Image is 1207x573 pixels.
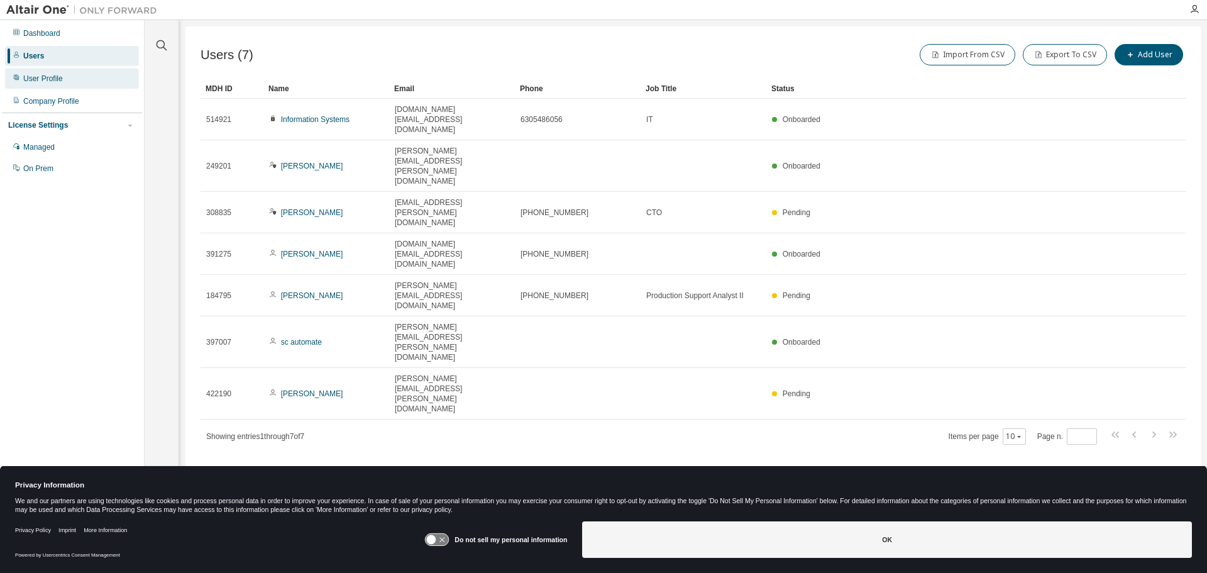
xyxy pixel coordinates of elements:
[521,249,588,259] span: [PHONE_NUMBER]
[395,239,509,269] span: [DOMAIN_NAME][EMAIL_ADDRESS][DOMAIN_NAME]
[1115,44,1183,65] button: Add User
[783,389,810,398] span: Pending
[771,79,1120,99] div: Status
[1006,431,1023,442] button: 10
[521,208,588,218] span: [PHONE_NUMBER]
[281,250,343,259] a: [PERSON_NAME]
[206,291,231,301] span: 184795
[206,161,231,171] span: 249201
[395,197,509,228] span: [EMAIL_ADDRESS][PERSON_NAME][DOMAIN_NAME]
[206,337,231,347] span: 397007
[8,120,68,130] div: License Settings
[1037,428,1097,445] span: Page n.
[23,142,55,152] div: Managed
[206,432,304,441] span: Showing entries 1 through 7 of 7
[395,104,509,135] span: [DOMAIN_NAME][EMAIL_ADDRESS][DOMAIN_NAME]
[646,291,744,301] span: Production Support Analyst II
[268,79,384,99] div: Name
[949,428,1026,445] span: Items per page
[206,208,231,218] span: 308835
[281,115,350,124] a: Information Systems
[281,389,343,398] a: [PERSON_NAME]
[783,115,820,124] span: Onboarded
[206,114,231,125] span: 514921
[23,51,44,61] div: Users
[206,389,231,399] span: 422190
[395,374,509,414] span: [PERSON_NAME][EMAIL_ADDRESS][PERSON_NAME][DOMAIN_NAME]
[395,322,509,362] span: [PERSON_NAME][EMAIL_ADDRESS][PERSON_NAME][DOMAIN_NAME]
[6,4,163,16] img: Altair One
[395,281,509,311] span: [PERSON_NAME][EMAIL_ADDRESS][DOMAIN_NAME]
[201,48,253,62] span: Users (7)
[23,96,79,106] div: Company Profile
[281,338,322,347] a: sc automate
[783,338,820,347] span: Onboarded
[521,291,588,301] span: [PHONE_NUMBER]
[23,164,53,174] div: On Prem
[646,79,761,99] div: Job Title
[783,291,810,300] span: Pending
[23,74,63,84] div: User Profile
[646,114,653,125] span: IT
[206,79,258,99] div: MDH ID
[783,162,820,170] span: Onboarded
[394,79,510,99] div: Email
[281,208,343,217] a: [PERSON_NAME]
[281,291,343,300] a: [PERSON_NAME]
[783,250,820,259] span: Onboarded
[520,79,636,99] div: Phone
[783,208,810,217] span: Pending
[1023,44,1107,65] button: Export To CSV
[521,114,563,125] span: 6305486056
[23,28,60,38] div: Dashboard
[920,44,1015,65] button: Import From CSV
[206,249,231,259] span: 391275
[281,162,343,170] a: [PERSON_NAME]
[646,208,662,218] span: CTO
[395,146,509,186] span: [PERSON_NAME][EMAIL_ADDRESS][PERSON_NAME][DOMAIN_NAME]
